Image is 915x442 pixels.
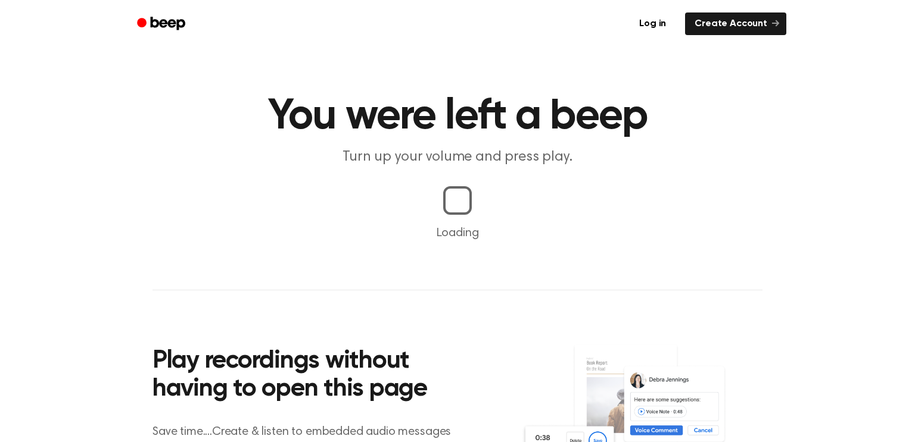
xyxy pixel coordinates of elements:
[152,95,762,138] h1: You were left a beep
[627,10,678,37] a: Log in
[14,224,901,242] p: Loading
[685,12,786,35] a: Create Account
[129,12,196,36] a: Beep
[152,347,474,404] h2: Play recordings without having to open this page
[229,148,686,167] p: Turn up your volume and press play.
